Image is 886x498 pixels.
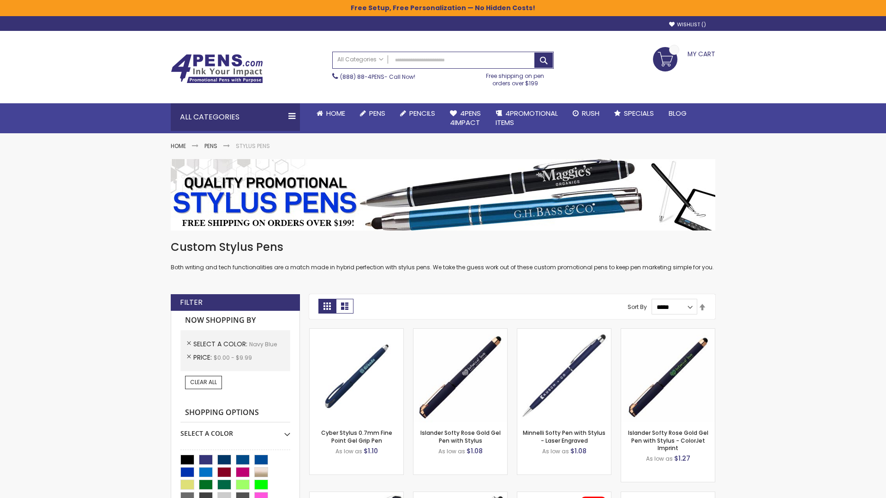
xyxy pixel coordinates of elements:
a: Home [171,142,186,150]
strong: Shopping Options [180,403,290,423]
img: Islander Softy Rose Gold Gel Pen with Stylus-Navy Blue [413,329,507,422]
a: Pens [204,142,217,150]
img: 4Pens Custom Pens and Promotional Products [171,54,263,83]
span: Rush [582,108,599,118]
div: Free shipping on pen orders over $199 [477,69,554,87]
label: Sort By [628,303,647,311]
span: Blog [669,108,687,118]
a: Cyber Stylus 0.7mm Fine Point Gel Grip Pen-Navy Blue [310,328,403,336]
span: As low as [335,447,362,455]
a: All Categories [333,52,388,67]
span: - Call Now! [340,73,415,81]
a: Pens [353,103,393,124]
strong: Grid [318,299,336,314]
a: Cyber Stylus 0.7mm Fine Point Gel Grip Pen [321,429,392,444]
a: Wishlist [669,21,706,28]
span: $1.08 [467,446,483,456]
a: Minnelli Softy Pen with Stylus - Laser Engraved-Navy Blue [517,328,611,336]
span: $1.27 [674,454,690,463]
span: 4Pens 4impact [450,108,481,127]
strong: Stylus Pens [236,142,270,150]
span: Clear All [190,378,217,386]
a: Blog [661,103,694,124]
span: Select A Color [193,339,249,349]
a: (888) 88-4PENS [340,73,384,81]
a: Islander Softy Rose Gold Gel Pen with Stylus [420,429,501,444]
span: Specials [624,108,654,118]
img: Stylus Pens [171,159,715,231]
span: All Categories [337,56,383,63]
span: $1.10 [364,446,378,456]
img: Minnelli Softy Pen with Stylus - Laser Engraved-Navy Blue [517,329,611,422]
a: Home [309,103,353,124]
span: 4PROMOTIONAL ITEMS [496,108,558,127]
span: As low as [438,447,465,455]
img: Islander Softy Rose Gold Gel Pen with Stylus - ColorJet Imprint-Navy Blue [621,329,715,422]
span: Pens [369,108,385,118]
span: As low as [646,455,673,462]
a: Pencils [393,103,443,124]
strong: Now Shopping by [180,311,290,330]
span: Home [326,108,345,118]
span: As low as [542,447,569,455]
a: Islander Softy Rose Gold Gel Pen with Stylus - ColorJet Imprint-Navy Blue [621,328,715,336]
h1: Custom Stylus Pens [171,240,715,255]
div: Both writing and tech functionalities are a match made in hybrid perfection with stylus pens. We ... [171,240,715,272]
a: Minnelli Softy Pen with Stylus - Laser Engraved [523,429,605,444]
span: Navy Blue [249,340,277,348]
div: All Categories [171,103,300,131]
a: Specials [607,103,661,124]
span: $1.08 [570,446,587,456]
span: Price [193,353,214,362]
a: Rush [565,103,607,124]
img: Cyber Stylus 0.7mm Fine Point Gel Grip Pen-Navy Blue [310,329,403,422]
a: Islander Softy Rose Gold Gel Pen with Stylus - ColorJet Imprint [628,429,708,451]
a: Clear All [185,376,222,389]
span: $0.00 - $9.99 [214,354,252,362]
span: Pencils [409,108,435,118]
a: Islander Softy Rose Gold Gel Pen with Stylus-Navy Blue [413,328,507,336]
a: 4Pens4impact [443,103,488,133]
div: Select A Color [180,422,290,438]
a: 4PROMOTIONALITEMS [488,103,565,133]
strong: Filter [180,297,203,308]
